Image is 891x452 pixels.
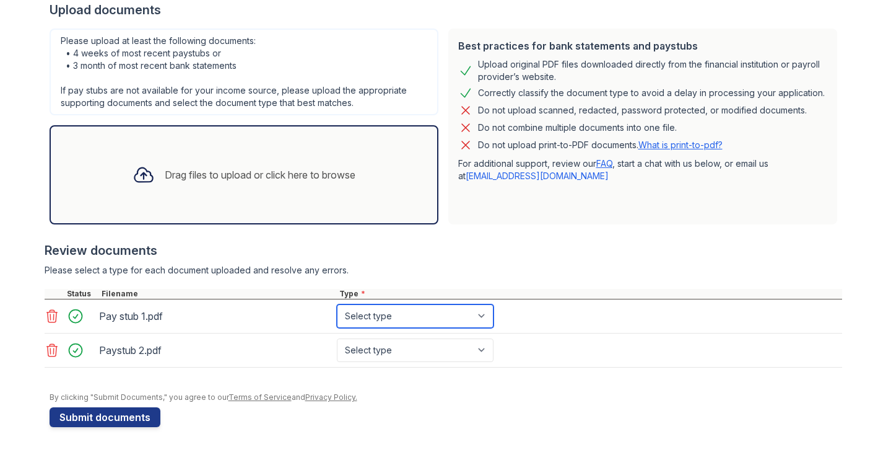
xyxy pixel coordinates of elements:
a: Terms of Service [228,392,292,402]
div: Do not upload scanned, redacted, password protected, or modified documents. [478,103,807,118]
div: Upload original PDF files downloaded directly from the financial institution or payroll provider’... [478,58,827,83]
div: Please select a type for each document uploaded and resolve any errors. [45,264,842,277]
div: Status [64,289,99,299]
div: Please upload at least the following documents: • 4 weeks of most recent paystubs or • 3 month of... [50,29,438,115]
div: Review documents [45,242,842,259]
div: Best practices for bank statements and paystubs [458,38,827,53]
div: Drag files to upload or click here to browse [165,167,355,182]
a: Privacy Policy. [305,392,357,402]
p: Do not upload print-to-PDF documents. [478,139,723,151]
div: By clicking "Submit Documents," you agree to our and [50,392,842,402]
div: Correctly classify the document type to avoid a delay in processing your application. [478,86,825,100]
div: Upload documents [50,1,842,19]
button: Submit documents [50,407,160,427]
div: Type [337,289,842,299]
a: What is print-to-pdf? [638,140,723,150]
div: Pay stub 1.pdf [99,306,332,326]
a: FAQ [596,158,612,169]
a: [EMAIL_ADDRESS][DOMAIN_NAME] [466,171,609,181]
div: Do not combine multiple documents into one file. [478,120,677,135]
div: Paystub 2.pdf [99,340,332,360]
p: For additional support, review our , start a chat with us below, or email us at [458,157,827,182]
div: Filename [99,289,337,299]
